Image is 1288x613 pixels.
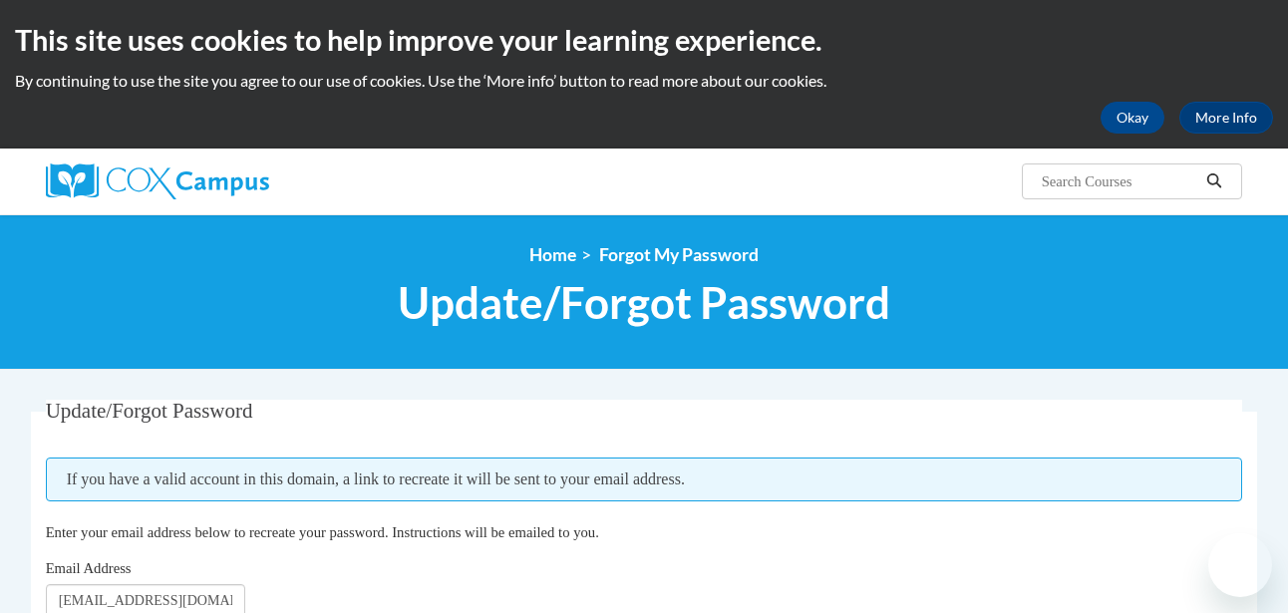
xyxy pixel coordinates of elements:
span: If you have a valid account in this domain, a link to recreate it will be sent to your email addr... [46,458,1243,501]
a: Home [529,244,576,265]
a: Cox Campus [46,163,425,199]
h2: This site uses cookies to help improve your learning experience. [15,20,1273,60]
span: Update/Forgot Password [398,276,890,329]
span: Forgot My Password [599,244,759,265]
span: Update/Forgot Password [46,399,253,423]
input: Search Courses [1040,169,1199,193]
button: Okay [1101,102,1164,134]
iframe: Button to launch messaging window [1208,533,1272,597]
a: More Info [1179,102,1273,134]
span: Email Address [46,560,132,576]
span: Enter your email address below to recreate your password. Instructions will be emailed to you. [46,524,599,540]
p: By continuing to use the site you agree to our use of cookies. Use the ‘More info’ button to read... [15,70,1273,92]
img: Cox Campus [46,163,269,199]
button: Search [1199,169,1229,193]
